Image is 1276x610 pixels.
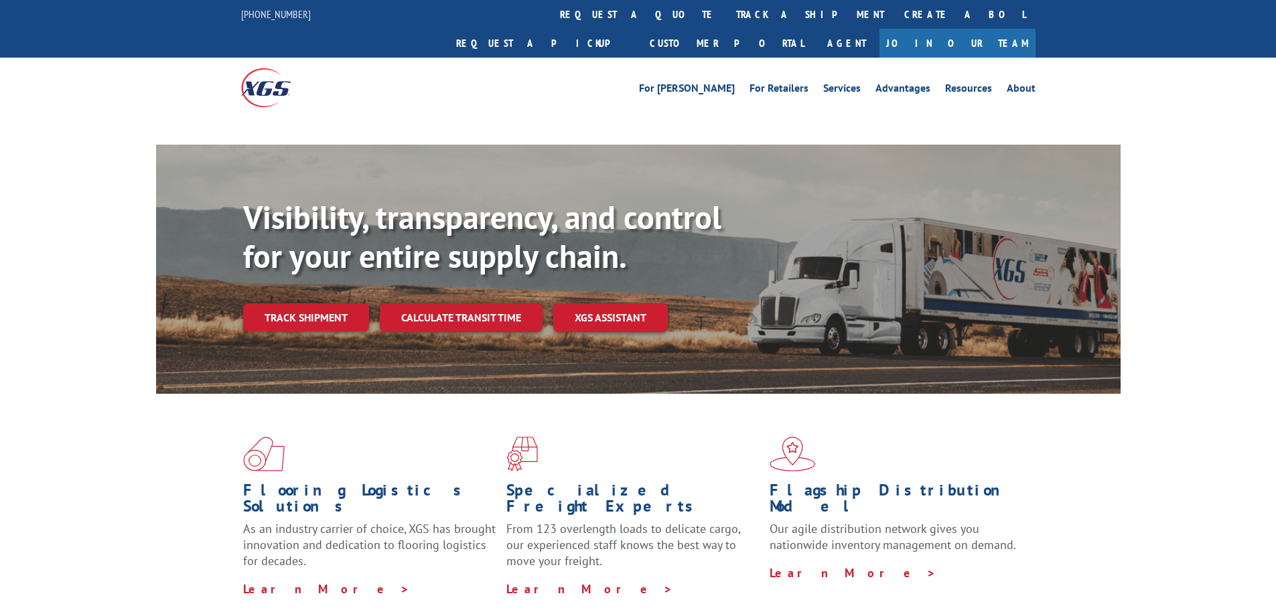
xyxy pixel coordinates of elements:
[506,581,673,597] a: Learn More >
[814,29,879,58] a: Agent
[243,303,369,331] a: Track shipment
[770,482,1023,521] h1: Flagship Distribution Model
[639,83,735,98] a: For [PERSON_NAME]
[750,83,808,98] a: For Retailers
[241,7,311,21] a: [PHONE_NUMBER]
[553,303,668,332] a: XGS ASSISTANT
[1007,83,1036,98] a: About
[243,581,410,597] a: Learn More >
[770,437,816,471] img: xgs-icon-flagship-distribution-model-red
[823,83,861,98] a: Services
[945,83,992,98] a: Resources
[243,437,285,471] img: xgs-icon-total-supply-chain-intelligence-red
[506,521,760,581] p: From 123 overlength loads to delicate cargo, our experienced staff knows the best way to move you...
[446,29,640,58] a: Request a pickup
[380,303,543,332] a: Calculate transit time
[243,482,496,521] h1: Flooring Logistics Solutions
[640,29,814,58] a: Customer Portal
[875,83,930,98] a: Advantages
[770,521,1016,552] span: Our agile distribution network gives you nationwide inventory management on demand.
[243,521,496,568] span: As an industry carrier of choice, XGS has brought innovation and dedication to flooring logistics...
[770,565,936,581] a: Learn More >
[879,29,1036,58] a: Join Our Team
[506,437,538,471] img: xgs-icon-focused-on-flooring-red
[243,196,721,277] b: Visibility, transparency, and control for your entire supply chain.
[506,482,760,521] h1: Specialized Freight Experts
